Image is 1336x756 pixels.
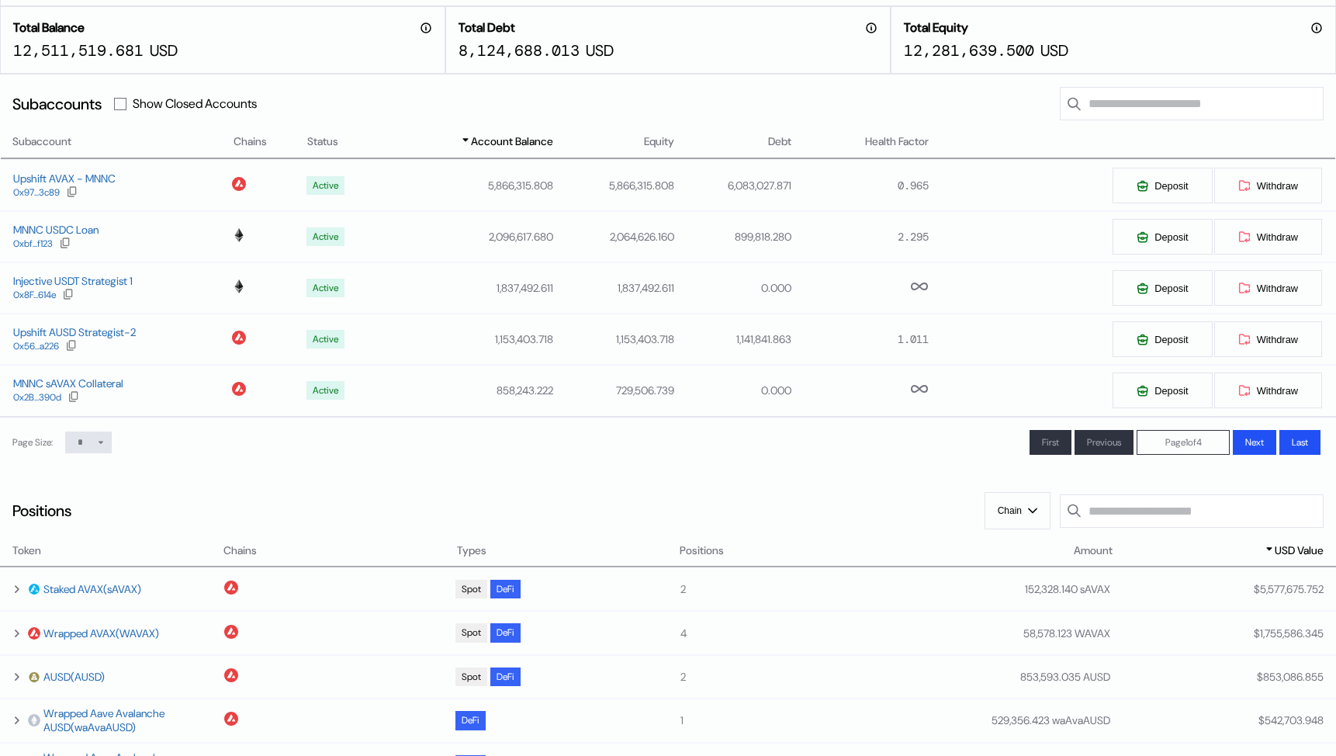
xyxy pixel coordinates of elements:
div: Spot [462,671,481,682]
div: Spot [462,584,481,595]
td: 899,818.280 [675,211,793,262]
div: 0x8F...614e [13,290,56,300]
div: DeFi [497,627,514,638]
div: Injective USDT Strategist 1 [13,274,133,288]
button: Previous [1075,430,1134,455]
a: Wrapped AVAX(WAVAX) [43,626,159,640]
img: savax_blue.png [28,583,40,595]
div: 12,281,639.500 [904,40,1034,61]
div: $ 542,703.948 [1258,713,1324,727]
span: Types [457,543,486,559]
img: chain logo [232,331,246,345]
button: Withdraw [1213,372,1323,409]
span: Last [1292,436,1308,449]
div: USD [1040,40,1068,61]
button: Deposit [1112,372,1213,409]
button: Deposit [1112,218,1213,255]
span: Status [307,134,338,150]
span: Deposit [1154,180,1188,192]
button: Next [1233,430,1276,455]
button: Deposit [1112,269,1213,307]
img: wrapped-avax.png [28,627,40,640]
span: Deposit [1154,283,1188,294]
span: Withdraw [1257,231,1298,243]
label: Show Closed Accounts [133,95,257,112]
div: Upshift AVAX - MNNC [13,172,116,186]
span: Withdraw [1257,385,1298,397]
span: Deposit [1154,334,1188,345]
img: chain logo [224,625,238,639]
div: USD [150,40,178,61]
div: 529,356.423 waAvaAUSD [992,713,1110,727]
button: Withdraw [1213,321,1323,358]
img: chain logo [224,581,238,595]
div: Spot [462,627,481,638]
div: Active [313,231,338,242]
div: 0x97...3c89 [13,187,60,198]
td: 1,153,403.718 [383,314,554,365]
div: Active [313,334,338,345]
button: First [1030,430,1071,455]
span: Health Factor [865,134,929,150]
h2: Total Balance [13,19,85,36]
td: 5,866,315.808 [383,160,554,211]
div: MNNC sAVAX Collateral [13,376,123,390]
div: Upshift AUSD Strategist-2 [13,325,136,339]
td: 1,153,403.718 [554,314,674,365]
span: Deposit [1154,231,1188,243]
div: 152,328.140 sAVAX [1025,582,1110,596]
div: DeFi [497,584,514,595]
span: Debt [768,134,791,150]
button: Deposit [1112,321,1213,358]
span: USD Value [1275,543,1324,559]
span: Equity [644,134,674,150]
h2: Total Debt [459,19,515,36]
button: Last [1279,430,1320,455]
td: 0.965 [792,160,929,211]
h2: Total Equity [904,19,968,36]
button: Withdraw [1213,218,1323,255]
div: $ 853,086.855 [1257,670,1324,684]
span: Previous [1087,436,1121,449]
span: Chains [234,134,267,150]
td: 0.000 [675,262,793,314]
td: 2,096,617.680 [383,211,554,262]
img: chain logo [224,712,238,726]
td: 5,866,315.808 [554,160,674,211]
div: MNNC USDC Loan [13,223,99,237]
div: 2 [680,582,884,596]
a: Staked AVAX(sAVAX) [43,582,141,596]
span: Withdraw [1257,334,1298,345]
span: Subaccount [12,134,71,150]
span: Account Balance [471,134,553,150]
span: Chains [223,543,257,559]
div: 1 [680,713,884,727]
span: Page 1 of 4 [1165,436,1202,449]
span: Chain [998,505,1022,516]
div: 2 [680,670,884,684]
div: Positions [12,501,71,521]
img: Circle_Agora_White_on_Olive_1080px.png [28,671,40,683]
td: 1,837,492.611 [554,262,674,314]
td: 1,141,841.863 [675,314,793,365]
img: chain logo [232,228,246,242]
span: Token [12,543,41,559]
button: Withdraw [1213,167,1323,204]
td: 2,064,626.160 [554,211,674,262]
span: Withdraw [1257,180,1298,192]
div: 58,578.123 WAVAX [1023,626,1110,640]
img: empty-token.png [28,714,40,727]
button: Chain [985,492,1050,529]
div: 0x2B...390d [13,392,61,403]
td: 729,506.739 [554,365,674,416]
div: 853,593.035 AUSD [1020,670,1110,684]
img: chain logo [232,279,246,293]
img: chain logo [232,177,246,191]
td: 858,243.222 [383,365,554,416]
a: Wrapped Aave Avalanche AUSD(waAvaAUSD) [43,706,207,734]
div: 4 [680,626,884,640]
div: 0x56...a226 [13,341,59,352]
div: $ 1,755,586.345 [1254,626,1324,640]
span: Withdraw [1257,283,1298,294]
button: Deposit [1112,167,1213,204]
